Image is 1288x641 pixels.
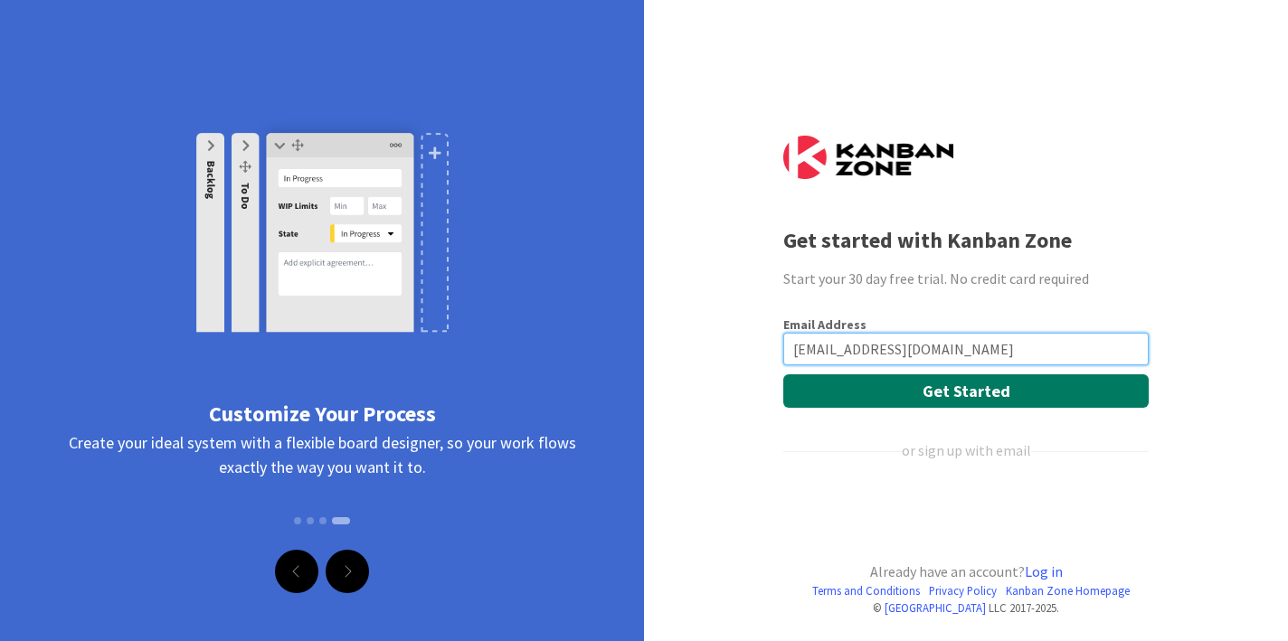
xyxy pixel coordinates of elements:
[783,561,1149,582] div: Already have an account?
[294,508,301,533] button: Slide 1
[774,491,1154,531] iframe: Sign in with Google Button
[783,226,1072,254] b: Get started with Kanban Zone
[902,439,1031,461] div: or sign up with email
[783,136,953,179] img: Kanban Zone
[885,600,986,615] a: [GEOGRAPHIC_DATA]
[783,268,1149,289] div: Start your 30 day free trial. No credit card required
[319,508,327,533] button: Slide 3
[783,491,1145,531] div: Sign in with Google. Opens in new tab
[1025,562,1063,580] a: Log in
[812,582,920,599] a: Terms and Conditions
[307,508,314,533] button: Slide 2
[783,316,867,333] label: Email Address
[332,517,350,524] button: Slide 4
[783,374,1149,408] button: Get Started
[63,398,581,430] div: Customize Your Process
[929,582,997,599] a: Privacy Policy
[783,599,1149,617] div: © LLC 2017- 2025 .
[63,430,581,548] div: Create your ideal system with a flexible board designer, so your work flows exactly the way you w...
[1006,582,1130,599] a: Kanban Zone Homepage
